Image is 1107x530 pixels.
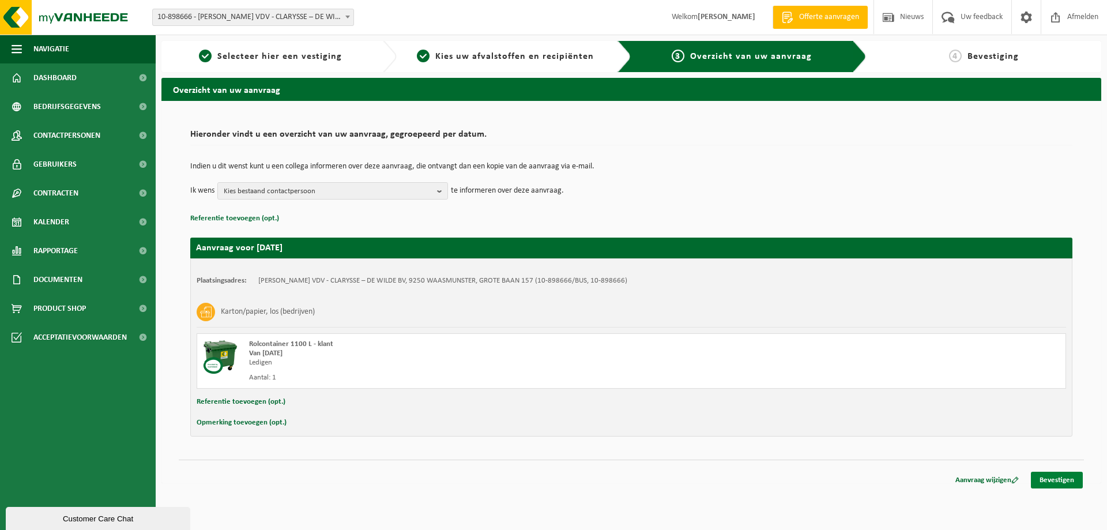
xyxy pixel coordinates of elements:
span: 2 [417,50,430,62]
span: Rolcontainer 1100 L - klant [249,340,333,348]
h2: Hieronder vindt u een overzicht van uw aanvraag, gegroepeerd per datum. [190,130,1072,145]
span: Product Shop [33,294,86,323]
span: Offerte aanvragen [796,12,862,23]
td: [PERSON_NAME] VDV - CLARYSSE – DE WILDE BV, 9250 WAASMUNSTER, GROTE BAAN 157 (10-898666/BUS, 10-8... [258,276,627,285]
span: Documenten [33,265,82,294]
span: Kies uw afvalstoffen en recipiënten [435,52,594,61]
span: 1 [199,50,212,62]
a: Aanvraag wijzigen [947,472,1027,488]
h3: Karton/papier, los (bedrijven) [221,303,315,321]
span: Kalender [33,208,69,236]
span: Bevestiging [967,52,1019,61]
span: 10-898666 - ELIAS VDV - CLARYSSE – DE WILDE BV - WAASMUNSTER [152,9,354,26]
span: Selecteer hier een vestiging [217,52,342,61]
strong: [PERSON_NAME] [698,13,755,21]
span: Contracten [33,179,78,208]
span: 4 [949,50,962,62]
span: 10-898666 - ELIAS VDV - CLARYSSE – DE WILDE BV - WAASMUNSTER [153,9,353,25]
button: Referentie toevoegen (opt.) [190,211,279,226]
button: Kies bestaand contactpersoon [217,182,448,200]
p: Ik wens [190,182,214,200]
img: WB-1100-CU.png [203,340,238,374]
strong: Plaatsingsadres: [197,277,247,284]
h2: Overzicht van uw aanvraag [161,78,1101,100]
strong: Van [DATE] [249,349,283,357]
a: 2Kies uw afvalstoffen en recipiënten [402,50,609,63]
a: Bevestigen [1031,472,1083,488]
span: Overzicht van uw aanvraag [690,52,812,61]
div: Ledigen [249,358,677,367]
a: 1Selecteer hier een vestiging [167,50,374,63]
a: Offerte aanvragen [773,6,868,29]
button: Opmerking toevoegen (opt.) [197,415,287,430]
span: Dashboard [33,63,77,92]
span: 3 [672,50,684,62]
span: Kies bestaand contactpersoon [224,183,432,200]
span: Navigatie [33,35,69,63]
div: Aantal: 1 [249,373,677,382]
span: Bedrijfsgegevens [33,92,101,121]
iframe: chat widget [6,505,193,530]
span: Acceptatievoorwaarden [33,323,127,352]
span: Contactpersonen [33,121,100,150]
span: Gebruikers [33,150,77,179]
strong: Aanvraag voor [DATE] [196,243,283,253]
span: Rapportage [33,236,78,265]
p: Indien u dit wenst kunt u een collega informeren over deze aanvraag, die ontvangt dan een kopie v... [190,163,1072,171]
p: te informeren over deze aanvraag. [451,182,564,200]
button: Referentie toevoegen (opt.) [197,394,285,409]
